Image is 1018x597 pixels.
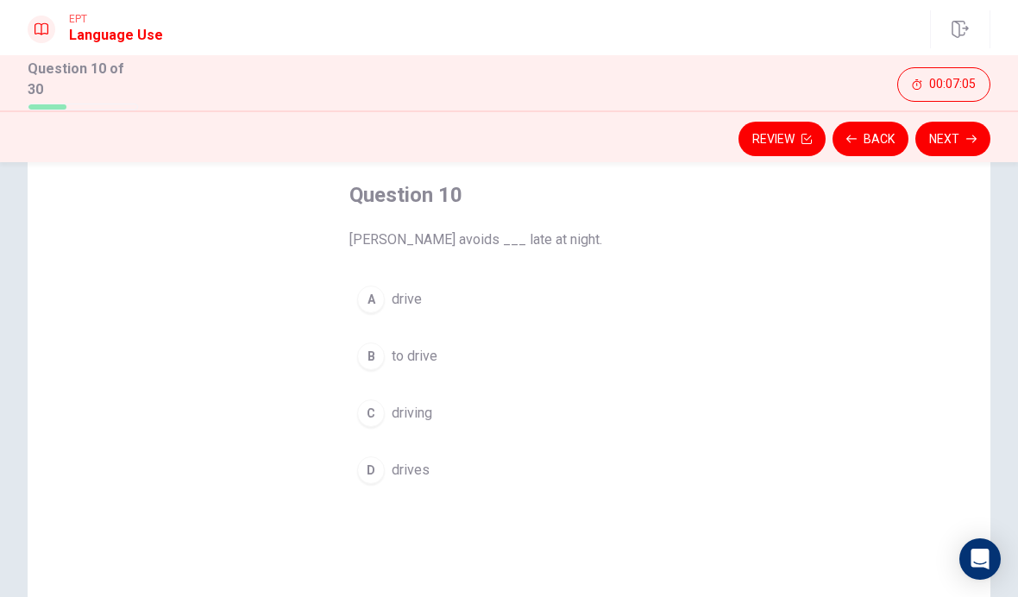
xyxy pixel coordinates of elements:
h1: Language Use [69,25,163,46]
h1: Question 10 of 30 [28,59,138,100]
button: Adrive [349,278,669,321]
div: A [357,286,385,313]
span: [PERSON_NAME] avoids ___ late at night. [349,229,669,250]
button: Cdriving [349,392,669,435]
button: Back [833,122,908,156]
h4: Question 10 [349,181,669,209]
span: driving [392,403,432,424]
div: Open Intercom Messenger [959,538,1001,580]
button: Ddrives [349,449,669,492]
span: EPT [69,13,163,25]
button: Next [915,122,990,156]
button: Review [738,122,826,156]
div: D [357,456,385,484]
span: drive [392,289,422,310]
button: 00:07:05 [897,67,990,102]
span: to drive [392,346,437,367]
button: Bto drive [349,335,669,378]
span: 00:07:05 [929,78,976,91]
div: B [357,342,385,370]
div: C [357,399,385,427]
span: drives [392,460,430,481]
